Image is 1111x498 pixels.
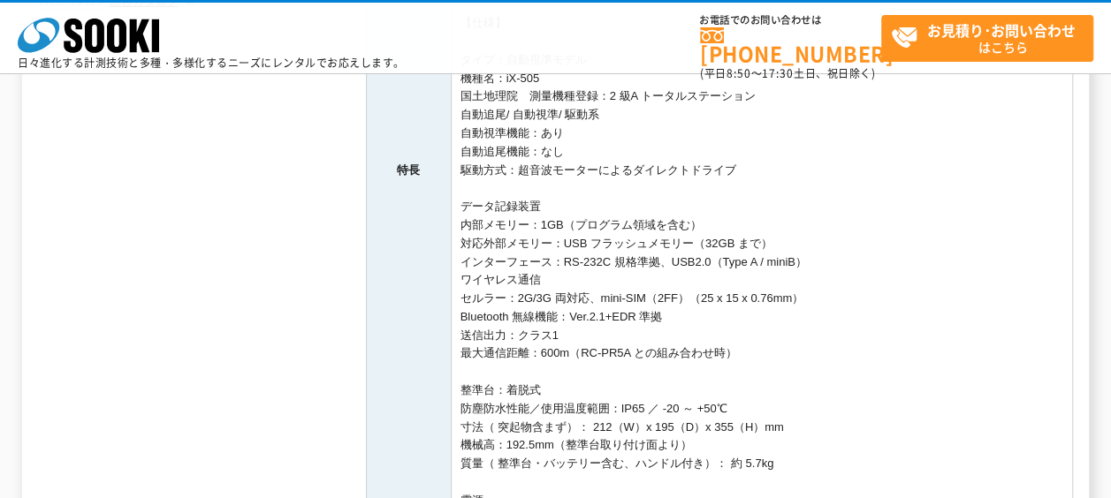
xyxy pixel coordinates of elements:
[700,65,875,81] span: (平日 ～ 土日、祝日除く)
[927,19,1076,41] strong: お見積り･お問い合わせ
[762,65,794,81] span: 17:30
[881,15,1093,62] a: お見積り･お問い合わせはこちら
[891,16,1092,60] span: はこちら
[18,57,405,68] p: 日々進化する計測技術と多種・多様化するニーズにレンタルでお応えします。
[700,27,881,64] a: [PHONE_NUMBER]
[727,65,751,81] span: 8:50
[700,15,881,26] span: お電話でのお問い合わせは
